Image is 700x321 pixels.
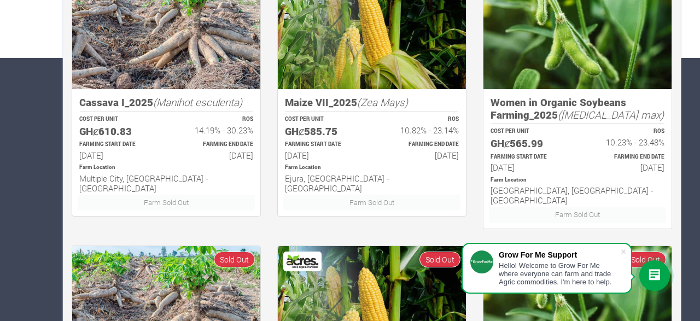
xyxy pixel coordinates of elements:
[285,141,362,149] p: Estimated Farming Start Date
[79,173,253,193] h6: Multiple City, [GEOGRAPHIC_DATA] - [GEOGRAPHIC_DATA]
[491,127,568,136] p: COST PER UNIT
[285,96,459,109] h5: Maize VII_2025
[176,150,253,160] h6: [DATE]
[419,252,460,267] span: Sold Out
[491,185,664,205] h6: [GEOGRAPHIC_DATA], [GEOGRAPHIC_DATA] - [GEOGRAPHIC_DATA]
[79,150,156,160] h6: [DATE]
[491,96,664,121] h5: Women in Organic Soybeans Farming_2025
[491,176,664,184] p: Location of Farm
[382,115,459,124] p: ROS
[491,162,568,172] h6: [DATE]
[285,150,362,160] h6: [DATE]
[625,252,666,267] span: Sold Out
[153,95,242,109] i: (Manihot esculenta)
[176,141,253,149] p: Estimated Farming End Date
[499,250,620,259] div: Grow For Me Support
[214,252,255,267] span: Sold Out
[382,141,459,149] p: Estimated Farming End Date
[558,108,664,121] i: ([MEDICAL_DATA] max)
[285,173,459,193] h6: Ejura, [GEOGRAPHIC_DATA] - [GEOGRAPHIC_DATA]
[587,137,664,147] h6: 10.23% - 23.48%
[491,153,568,161] p: Estimated Farming Start Date
[382,125,459,135] h6: 10.82% - 23.14%
[176,115,253,124] p: ROS
[285,115,362,124] p: COST PER UNIT
[587,127,664,136] p: ROS
[587,162,664,172] h6: [DATE]
[491,137,568,150] h5: GHȼ565.99
[79,141,156,149] p: Estimated Farming Start Date
[285,125,362,138] h5: GHȼ585.75
[79,125,156,138] h5: GHȼ610.83
[79,96,253,109] h5: Cassava I_2025
[285,164,459,172] p: Location of Farm
[382,150,459,160] h6: [DATE]
[587,153,664,161] p: Estimated Farming End Date
[176,125,253,135] h6: 14.19% - 30.23%
[79,164,253,172] p: Location of Farm
[79,115,156,124] p: COST PER UNIT
[357,95,408,109] i: (Zea Mays)
[499,261,620,286] div: Hello! Welcome to Grow For Me where everyone can farm and trade Agric commodities. I'm here to help.
[285,253,320,270] img: Acres Nano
